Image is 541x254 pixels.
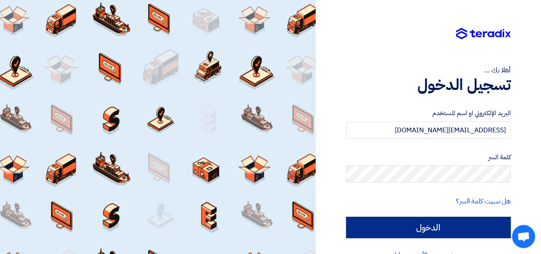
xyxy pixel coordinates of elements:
[346,217,511,238] input: الدخول
[346,75,511,94] h1: تسجيل الدخول
[346,65,511,75] div: أهلا بك ...
[346,152,511,162] label: كلمة السر
[456,28,511,40] img: Teradix logo
[346,108,511,118] label: البريد الإلكتروني او اسم المستخدم
[456,196,511,206] a: هل نسيت كلمة السر؟
[346,122,511,139] input: أدخل بريد العمل الإلكتروني او اسم المستخدم الخاص بك ...
[512,225,535,248] div: Open chat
